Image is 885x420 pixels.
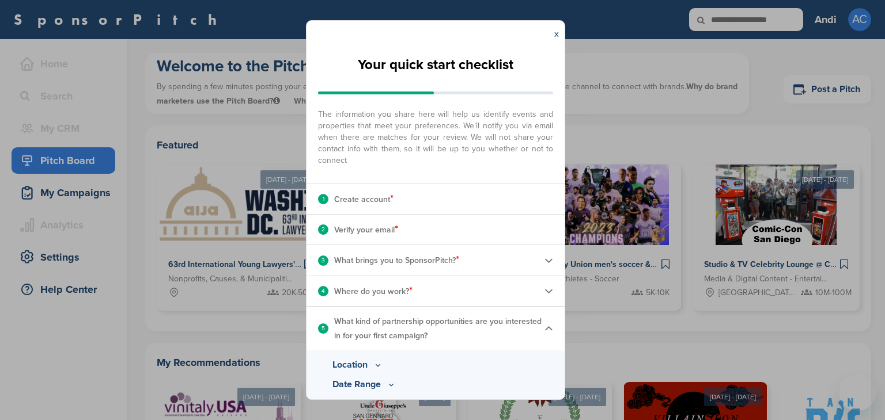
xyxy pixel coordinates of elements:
[544,324,553,333] img: Checklist arrow 1
[318,323,328,334] div: 5
[318,103,553,166] span: The information you share here will help us identify events and properties that meet your prefere...
[358,52,513,78] h2: Your quick start checklist
[554,28,559,40] a: x
[318,286,328,296] div: 4
[334,192,394,207] p: Create account
[334,222,398,237] p: Verify your email
[334,314,544,343] p: What kind of partnership opportunities are you interested in for your first campaign?
[839,374,876,411] iframe: Button to launch messaging window
[318,224,328,235] div: 2
[332,358,539,372] p: Location
[318,255,328,266] div: 3
[334,253,459,268] p: What brings you to SponsorPitch?
[332,377,539,391] p: Date Range
[318,194,328,204] div: 1
[544,287,553,295] img: Checklist arrow 2
[334,284,413,299] p: Where do you work?
[332,397,539,411] p: Audience
[544,256,553,265] img: Checklist arrow 2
